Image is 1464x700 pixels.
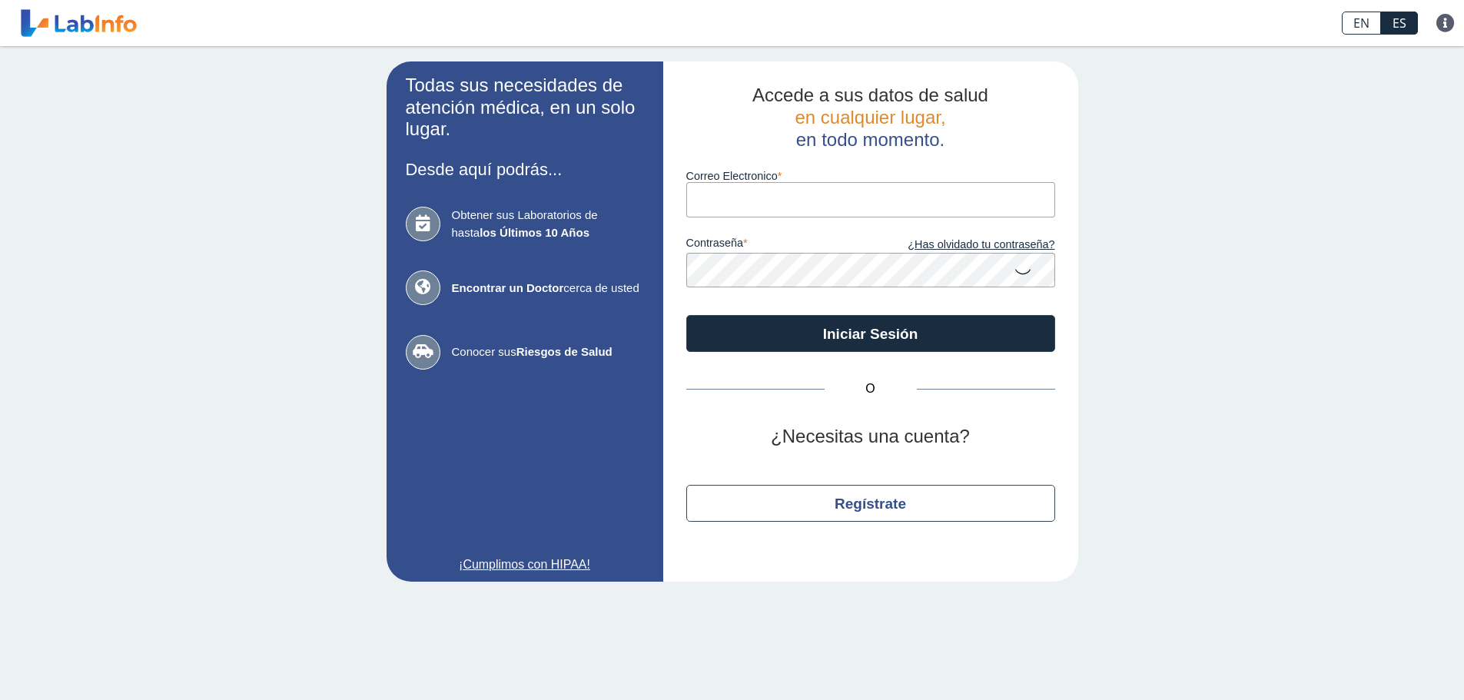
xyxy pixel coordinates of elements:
button: Iniciar Sesión [686,315,1055,352]
h3: Desde aquí podrás... [406,160,644,179]
span: Accede a sus datos de salud [752,85,988,105]
a: EN [1342,12,1381,35]
h2: ¿Necesitas una cuenta? [686,426,1055,448]
h2: Todas sus necesidades de atención médica, en un solo lugar. [406,75,644,141]
b: Encontrar un Doctor [452,281,564,294]
span: cerca de usted [452,280,644,297]
a: ES [1381,12,1418,35]
span: en todo momento. [796,129,944,150]
span: en cualquier lugar, [795,107,945,128]
a: ¿Has olvidado tu contraseña? [871,237,1055,254]
label: contraseña [686,237,871,254]
b: Riesgos de Salud [516,345,612,358]
button: Regístrate [686,485,1055,522]
span: Obtener sus Laboratorios de hasta [452,207,644,241]
span: Conocer sus [452,343,644,361]
label: Correo Electronico [686,170,1055,182]
span: O [825,380,917,398]
a: ¡Cumplimos con HIPAA! [406,556,644,574]
b: los Últimos 10 Años [480,226,589,239]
